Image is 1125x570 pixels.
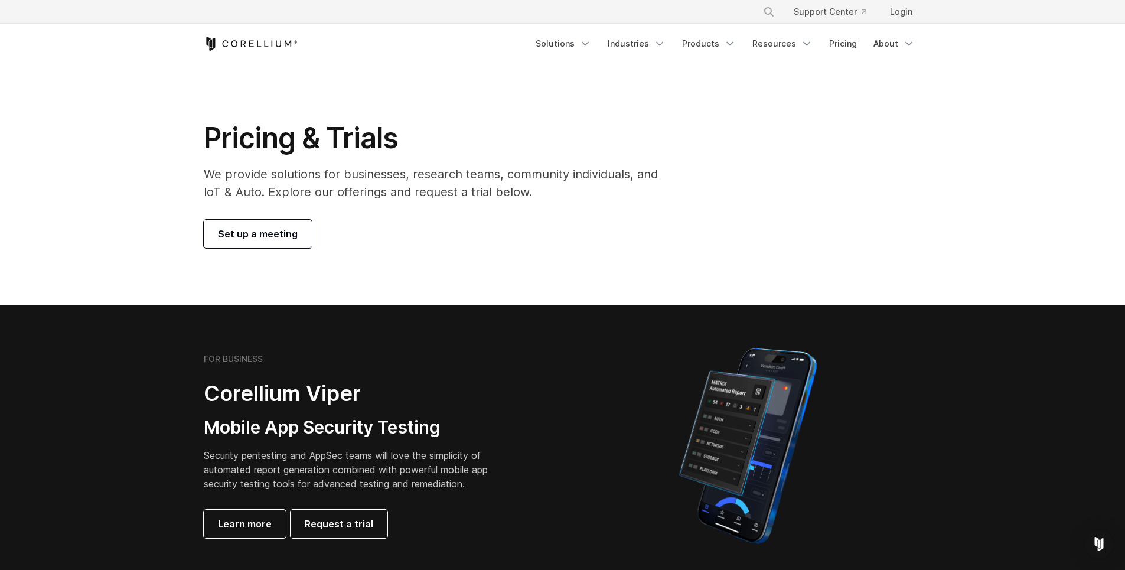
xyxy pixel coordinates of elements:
span: Request a trial [305,517,373,531]
a: Industries [601,33,673,54]
a: Solutions [529,33,598,54]
h3: Mobile App Security Testing [204,416,506,439]
img: Corellium MATRIX automated report on iPhone showing app vulnerability test results across securit... [659,343,837,549]
a: Set up a meeting [204,220,312,248]
div: Navigation Menu [529,33,922,54]
a: Support Center [784,1,876,22]
a: Login [881,1,922,22]
h2: Corellium Viper [204,380,506,407]
h6: FOR BUSINESS [204,354,263,364]
a: Pricing [822,33,864,54]
a: Learn more [204,510,286,538]
h1: Pricing & Trials [204,120,674,156]
a: Resources [745,33,820,54]
a: Request a trial [291,510,387,538]
p: We provide solutions for businesses, research teams, community individuals, and IoT & Auto. Explo... [204,165,674,201]
div: Navigation Menu [749,1,922,22]
span: Set up a meeting [218,227,298,241]
a: Products [675,33,743,54]
span: Learn more [218,517,272,531]
a: About [866,33,922,54]
button: Search [758,1,780,22]
a: Corellium Home [204,37,298,51]
div: Open Intercom Messenger [1085,530,1113,558]
p: Security pentesting and AppSec teams will love the simplicity of automated report generation comb... [204,448,506,491]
